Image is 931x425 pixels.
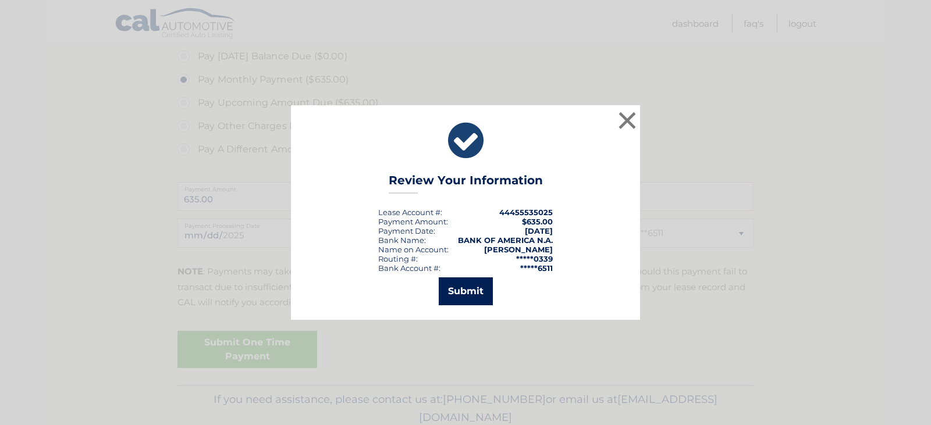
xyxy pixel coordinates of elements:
[525,226,553,235] span: [DATE]
[378,208,442,217] div: Lease Account #:
[378,226,433,235] span: Payment Date
[378,245,449,254] div: Name on Account:
[499,208,553,217] strong: 44455535025
[522,217,553,226] span: $635.00
[378,226,435,235] div: :
[378,217,448,226] div: Payment Amount:
[616,109,639,132] button: ×
[378,263,440,273] div: Bank Account #:
[484,245,553,254] strong: [PERSON_NAME]
[458,235,553,245] strong: BANK OF AMERICA N.A.
[378,254,418,263] div: Routing #:
[439,277,493,305] button: Submit
[378,235,426,245] div: Bank Name:
[389,173,543,194] h3: Review Your Information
